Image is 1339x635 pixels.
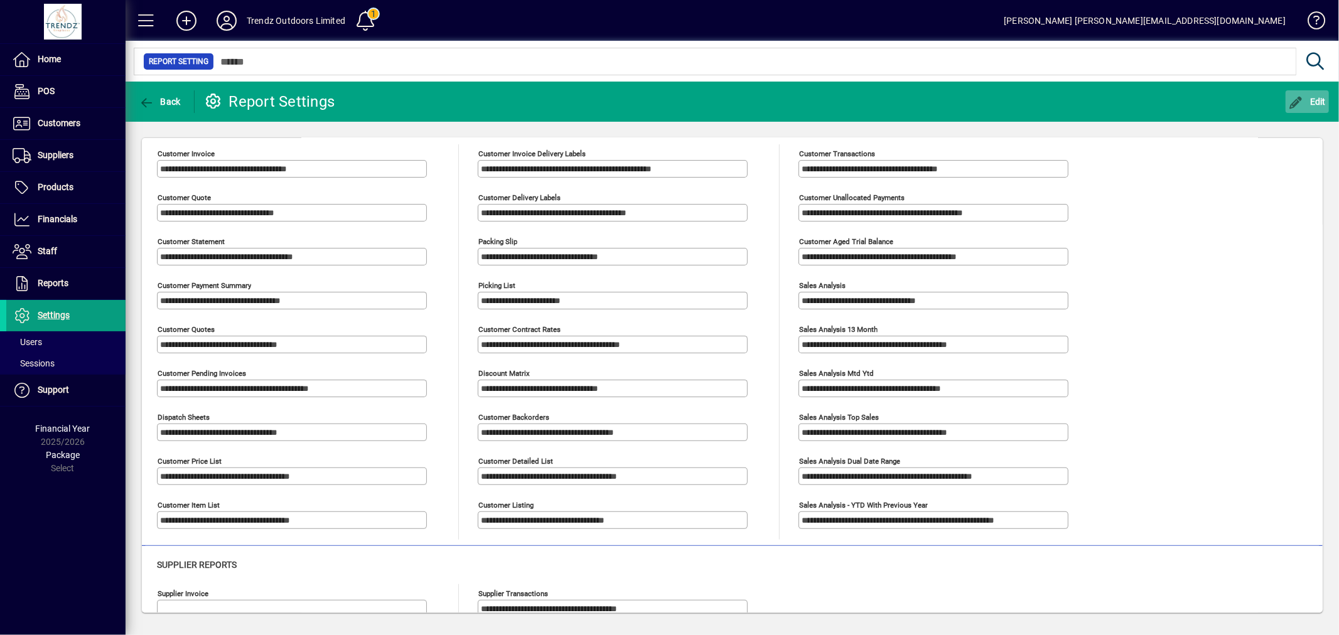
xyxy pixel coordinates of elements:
[158,237,225,246] mat-label: Customer statement
[799,193,905,202] mat-label: Customer unallocated payments
[139,97,181,107] span: Back
[6,108,126,139] a: Customers
[126,90,195,113] app-page-header-button: Back
[38,310,70,320] span: Settings
[6,140,126,171] a: Suppliers
[38,246,57,256] span: Staff
[6,172,126,203] a: Products
[1286,90,1330,113] button: Edit
[6,268,126,299] a: Reports
[247,11,345,31] div: Trendz Outdoors Limited
[478,413,549,422] mat-label: Customer Backorders
[6,236,126,267] a: Staff
[478,457,553,466] mat-label: Customer Detailed List
[46,450,80,460] span: Package
[38,278,68,288] span: Reports
[36,424,90,434] span: Financial Year
[1289,97,1326,107] span: Edit
[799,237,893,246] mat-label: Customer aged trial balance
[799,457,900,466] mat-label: Sales analysis dual date range
[149,55,208,68] span: Report Setting
[799,369,874,378] mat-label: Sales analysis mtd ytd
[136,90,184,113] button: Back
[1004,11,1286,31] div: [PERSON_NAME] [PERSON_NAME][EMAIL_ADDRESS][DOMAIN_NAME]
[478,237,517,246] mat-label: Packing Slip
[6,44,126,75] a: Home
[38,385,69,395] span: Support
[158,589,208,598] mat-label: Supplier invoice
[158,325,215,334] mat-label: Customer quotes
[13,337,42,347] span: Users
[478,281,515,290] mat-label: Picking List
[157,560,237,570] span: Supplier reports
[204,92,335,112] div: Report Settings
[158,193,211,202] mat-label: Customer quote
[38,182,73,192] span: Products
[207,9,247,32] button: Profile
[478,589,548,598] mat-label: Supplier transactions
[38,118,80,128] span: Customers
[158,457,222,466] mat-label: Customer Price List
[799,149,875,158] mat-label: Customer transactions
[799,281,846,290] mat-label: Sales analysis
[158,281,251,290] mat-label: Customer Payment Summary
[799,501,928,510] mat-label: Sales analysis - YTD with previous year
[158,149,215,158] mat-label: Customer invoice
[478,369,530,378] mat-label: Discount Matrix
[478,149,586,158] mat-label: Customer invoice delivery labels
[1298,3,1323,43] a: Knowledge Base
[166,9,207,32] button: Add
[799,413,879,422] mat-label: Sales analysis top sales
[478,325,561,334] mat-label: Customer Contract Rates
[6,76,126,107] a: POS
[478,193,561,202] mat-label: Customer delivery labels
[158,413,210,422] mat-label: Dispatch sheets
[38,150,73,160] span: Suppliers
[38,54,61,64] span: Home
[6,353,126,374] a: Sessions
[13,358,55,368] span: Sessions
[6,331,126,353] a: Users
[38,86,55,96] span: POS
[158,369,246,378] mat-label: Customer pending invoices
[799,325,878,334] mat-label: Sales analysis 13 month
[478,501,534,510] mat-label: Customer Listing
[6,375,126,406] a: Support
[6,204,126,235] a: Financials
[158,501,220,510] mat-label: Customer Item List
[38,214,77,224] span: Financials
